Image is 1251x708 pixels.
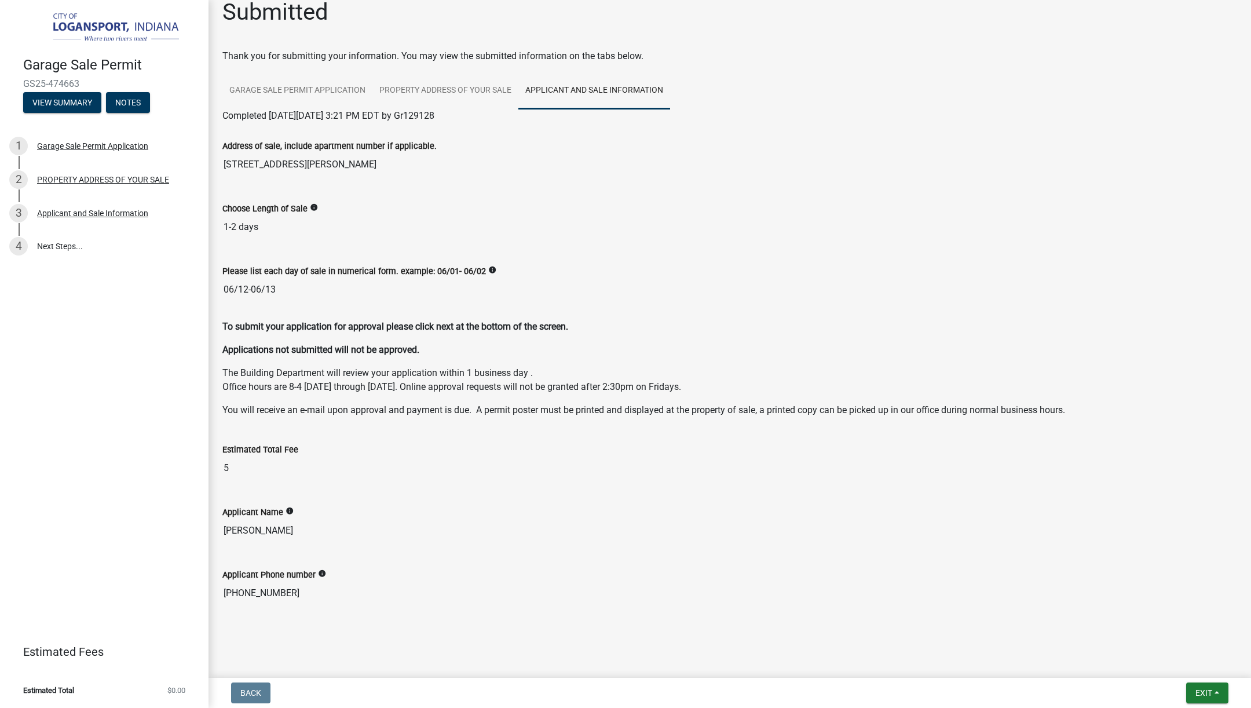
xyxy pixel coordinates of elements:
div: PROPERTY ADDRESS OF YOUR SALE [37,176,169,184]
img: City of Logansport, Indiana [23,12,190,45]
a: Garage Sale Permit Application [222,72,372,110]
wm-modal-confirm: Notes [106,98,150,108]
a: Applicant and Sale Information [518,72,670,110]
span: $0.00 [167,687,185,694]
div: Thank you for submitting your information. You may view the submitted information on the tabs below. [222,49,1237,63]
h4: Garage Sale Permit [23,57,199,74]
wm-modal-confirm: Summary [23,98,101,108]
strong: Applications not submitted will not be approved. [222,344,419,355]
label: Choose Length of Sale [222,205,308,213]
div: 2 [9,170,28,189]
span: GS25-474663 [23,78,185,89]
a: PROPERTY ADDRESS OF YOUR SALE [372,72,518,110]
div: 4 [9,237,28,256]
i: info [310,203,318,211]
label: Applicant Name [222,509,283,517]
p: You will receive an e-mail upon approval and payment is due. A permit poster must be printed and ... [222,403,1237,417]
span: Estimated Total [23,687,74,694]
div: 1 [9,137,28,155]
i: info [488,266,496,274]
i: info [318,570,326,578]
p: The Building Department will review your application within 1 business day . Office hours are 8-4... [222,366,1237,394]
span: Exit [1195,688,1212,698]
i: info [286,507,294,515]
div: Applicant and Sale Information [37,209,148,217]
label: Estimated Total Fee [222,446,298,454]
div: 3 [9,204,28,222]
button: Back [231,683,270,703]
button: Exit [1186,683,1228,703]
div: Garage Sale Permit Application [37,142,148,150]
label: Address of sale, include apartment number if applicable. [222,143,437,151]
span: Completed [DATE][DATE] 3:21 PM EDT by Gr129128 [222,110,434,121]
span: Back [240,688,261,698]
button: Notes [106,92,150,113]
label: Applicant Phone number [222,571,316,579]
strong: To submit your application for approval please click next at the bottom of the screen. [222,321,568,332]
label: Please list each day of sale in numerical form. example: 06/01- 06/02 [222,268,486,276]
button: View Summary [23,92,101,113]
a: Estimated Fees [9,640,190,663]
